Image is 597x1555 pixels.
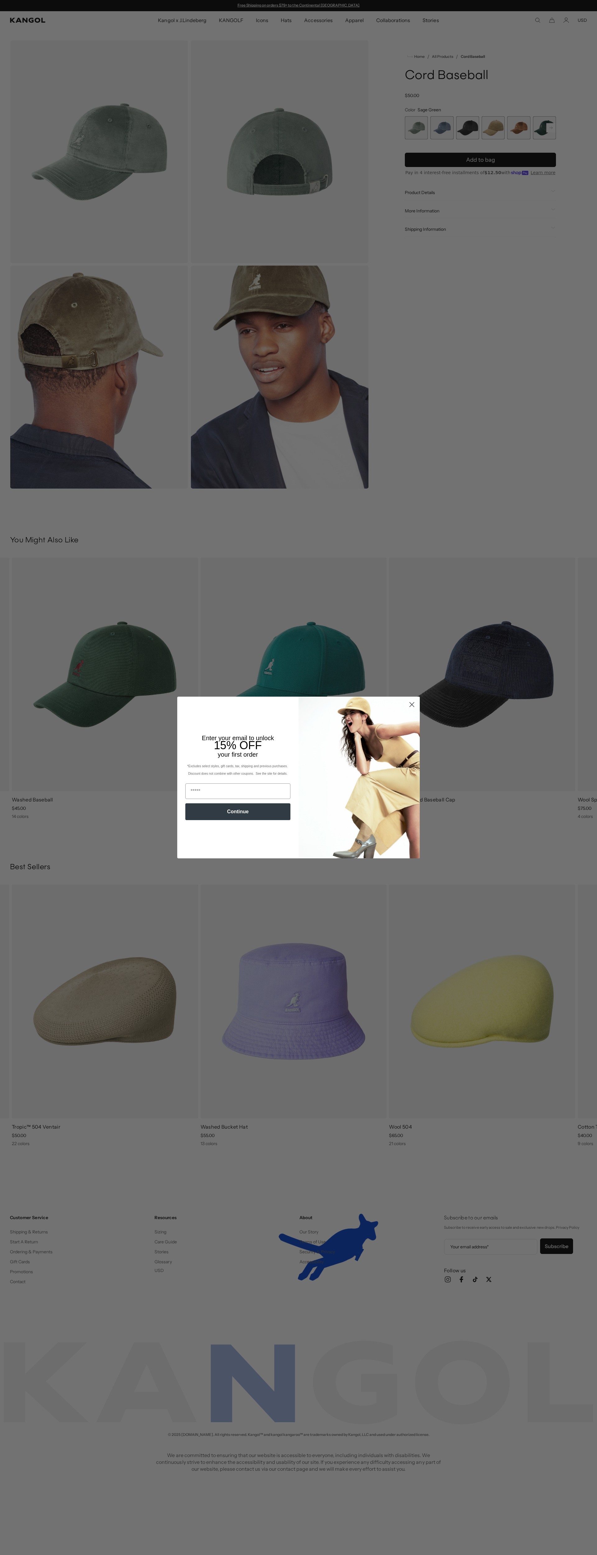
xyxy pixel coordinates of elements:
span: 15% OFF [214,739,262,752]
img: 93be19ad-e773-4382-80b9-c9d740c9197f.jpeg [298,697,420,858]
span: *Excludes select styles, gift cards, tax, shipping and previous purchases. Discount does not comb... [187,764,289,775]
button: Continue [185,803,290,820]
input: Email [185,783,290,799]
span: your first order [218,751,258,758]
button: Close dialog [406,699,417,710]
span: Enter your email to unlock [202,735,274,741]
